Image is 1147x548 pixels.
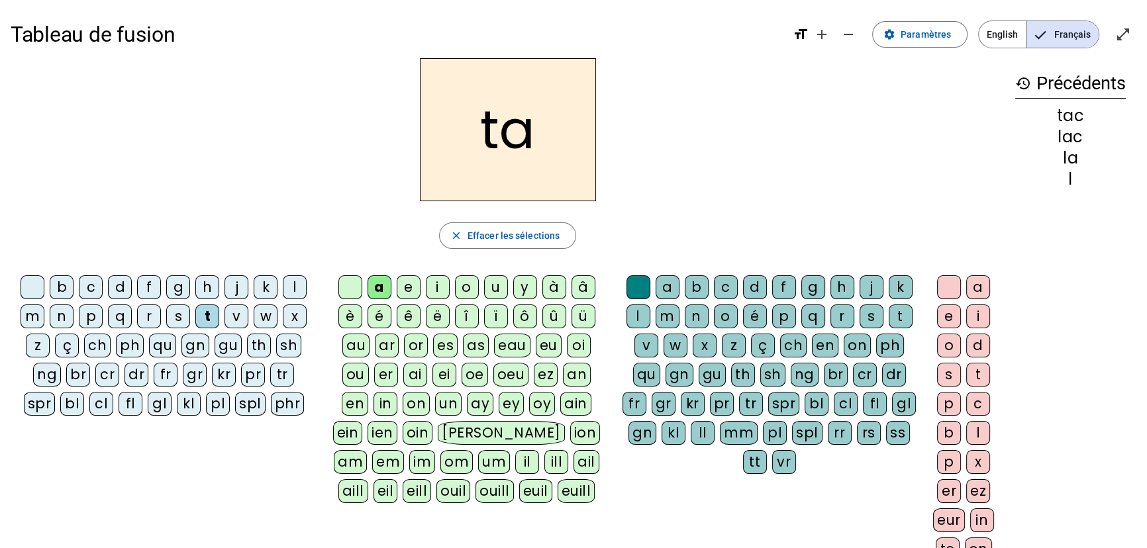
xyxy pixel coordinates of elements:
div: c [714,275,738,299]
div: dr [882,363,906,387]
div: f [772,275,796,299]
div: o [937,334,961,357]
div: ez [534,363,558,387]
div: p [772,304,796,328]
div: gr [652,392,675,416]
div: ion [570,421,601,445]
button: Entrer en plein écran [1110,21,1136,48]
div: br [824,363,848,387]
div: eil [374,479,398,503]
div: sh [760,363,785,387]
div: ey [499,392,524,416]
h3: Précédents [1015,69,1126,99]
div: b [50,275,74,299]
div: j [860,275,883,299]
div: k [889,275,913,299]
div: ng [791,363,819,387]
mat-icon: open_in_full [1115,26,1131,42]
div: z [722,334,746,357]
div: a [368,275,391,299]
span: Effacer les sélections [468,228,560,244]
div: o [455,275,479,299]
div: ë [426,304,450,328]
div: t [195,304,219,328]
div: bl [60,392,84,416]
div: in [374,392,397,416]
div: sh [276,334,301,357]
div: s [937,363,961,387]
h1: Tableau de fusion [11,13,782,56]
div: spr [768,392,800,416]
div: v [634,334,658,357]
div: rs [857,421,881,445]
div: ê [397,304,421,328]
div: gu [699,363,726,387]
div: gn [666,363,693,387]
div: à [542,275,566,299]
div: h [830,275,854,299]
div: c [966,392,990,416]
mat-icon: remove [840,26,856,42]
div: î [455,304,479,328]
div: b [685,275,709,299]
div: on [403,392,430,416]
div: bl [805,392,828,416]
div: ai [403,363,427,387]
div: l [966,421,990,445]
div: x [693,334,717,357]
div: é [368,304,391,328]
div: f [137,275,161,299]
div: in [970,508,994,532]
div: ch [84,334,111,357]
div: r [830,304,854,328]
span: Paramètres [901,26,951,42]
div: k [254,275,277,299]
div: gl [148,392,172,416]
div: kl [662,421,685,445]
div: fl [119,392,142,416]
div: ï [484,304,508,328]
div: é [743,304,767,328]
div: em [372,450,404,474]
div: cl [89,392,113,416]
span: English [979,21,1026,48]
div: n [685,304,709,328]
div: [PERSON_NAME] [438,421,564,445]
div: p [79,304,103,328]
div: ç [751,334,775,357]
div: or [404,334,428,357]
div: es [433,334,458,357]
div: er [374,363,398,387]
div: s [166,304,190,328]
div: e [937,304,961,328]
div: pr [710,392,734,416]
div: un [435,392,462,416]
div: gr [183,363,207,387]
div: t [889,304,913,328]
div: cr [853,363,877,387]
div: euil [519,479,552,503]
div: cr [95,363,119,387]
div: la [1015,150,1126,166]
div: kl [177,392,201,416]
div: oeu [493,363,529,387]
div: g [166,275,190,299]
div: l [283,275,307,299]
div: dr [125,363,148,387]
div: â [572,275,595,299]
h2: ta [420,58,596,201]
div: è [338,304,362,328]
div: pr [241,363,265,387]
div: en [342,392,368,416]
div: ein [333,421,363,445]
div: z [26,334,50,357]
div: ng [33,363,61,387]
div: t [966,363,990,387]
div: j [224,275,248,299]
div: fr [623,392,646,416]
div: ien [368,421,397,445]
div: d [743,275,767,299]
div: aill [338,479,368,503]
div: y [513,275,537,299]
div: l [1015,171,1126,187]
